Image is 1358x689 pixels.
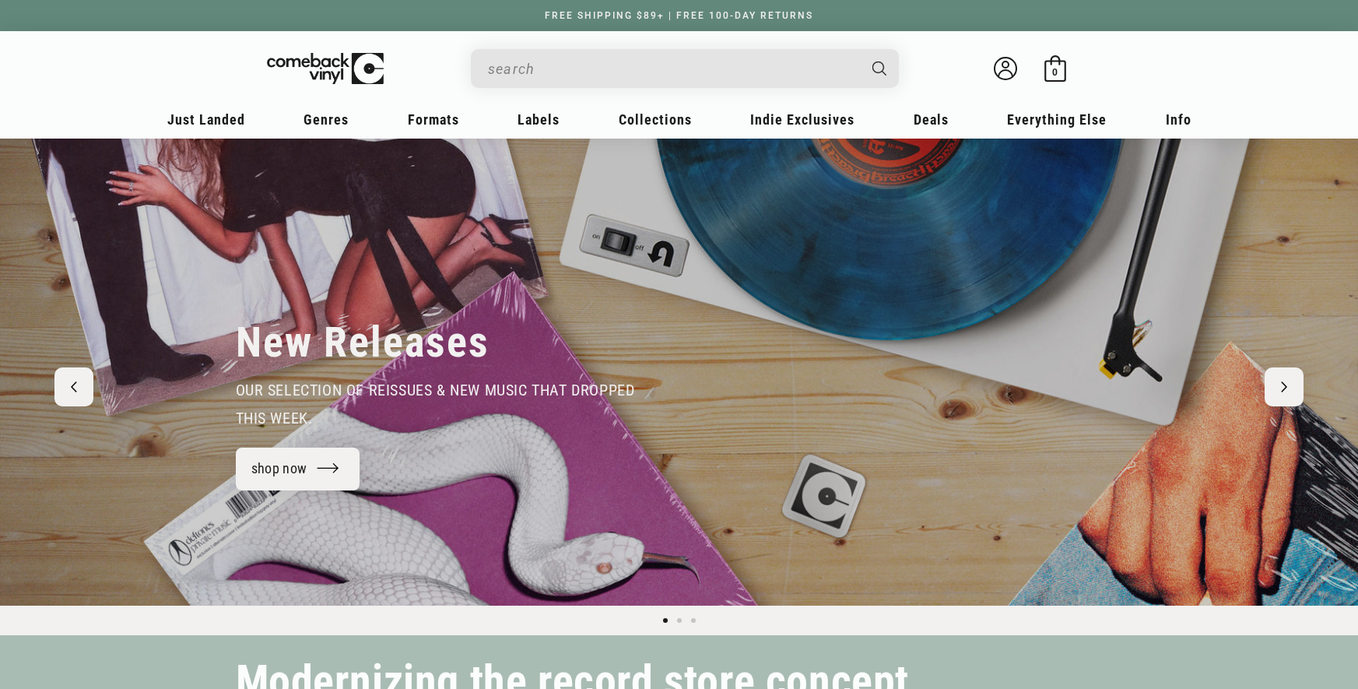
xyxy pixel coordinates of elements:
[914,111,949,128] span: Deals
[488,53,857,85] input: search
[1265,367,1304,406] button: Next slide
[1007,111,1107,128] span: Everything Else
[518,111,560,128] span: Labels
[858,49,900,88] button: Search
[658,613,672,627] button: Load slide 1 of 3
[672,613,686,627] button: Load slide 2 of 3
[471,49,899,88] div: Search
[529,10,829,21] a: FREE SHIPPING $89+ | FREE 100-DAY RETURNS
[236,448,360,490] a: shop now
[236,381,635,427] span: our selection of reissues & new music that dropped this week.
[619,111,692,128] span: Collections
[236,317,490,368] h2: New Releases
[167,111,245,128] span: Just Landed
[408,111,459,128] span: Formats
[750,111,854,128] span: Indie Exclusives
[54,367,93,406] button: Previous slide
[686,613,700,627] button: Load slide 3 of 3
[304,111,349,128] span: Genres
[1166,111,1191,128] span: Info
[1052,66,1058,78] span: 0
